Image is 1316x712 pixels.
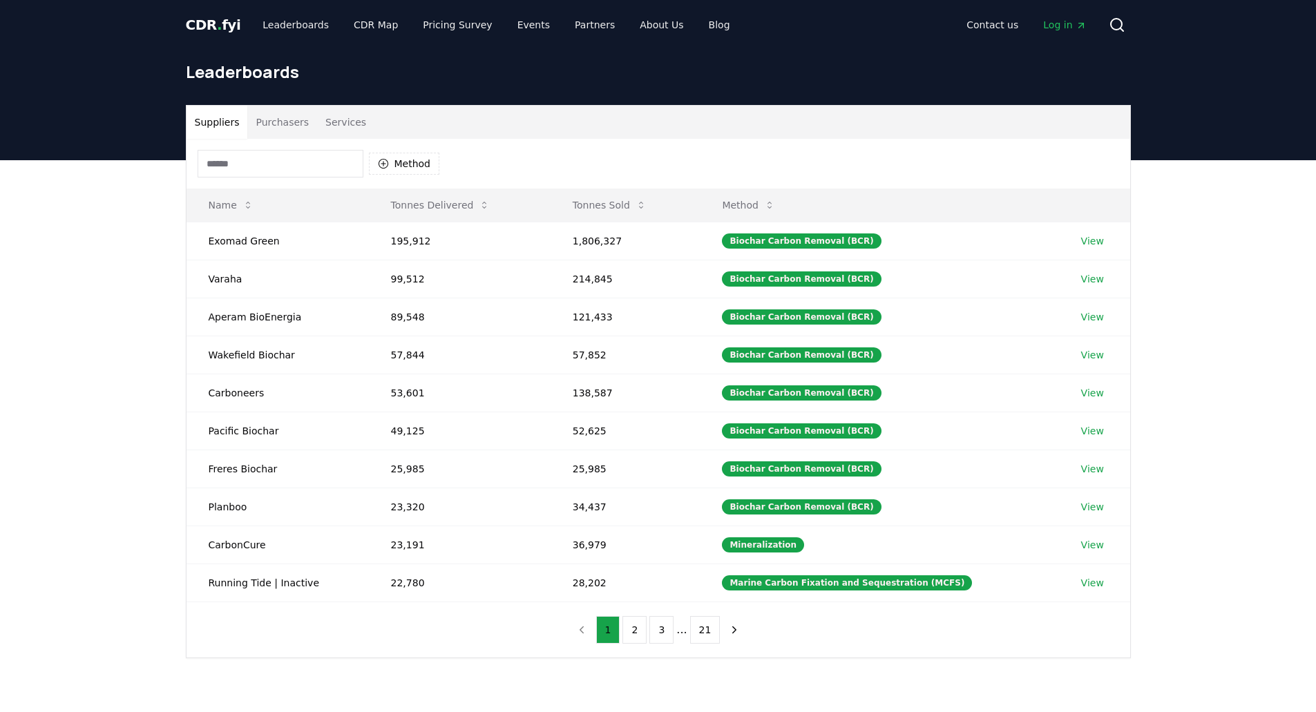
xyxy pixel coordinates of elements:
[1081,310,1104,324] a: View
[186,17,241,33] span: CDR fyi
[564,12,626,37] a: Partners
[551,450,700,488] td: 25,985
[1081,538,1104,552] a: View
[369,374,551,412] td: 53,601
[1043,18,1086,32] span: Log in
[369,260,551,298] td: 99,512
[369,412,551,450] td: 49,125
[187,488,369,526] td: Planboo
[369,450,551,488] td: 25,985
[955,12,1029,37] a: Contact us
[369,153,440,175] button: Method
[251,12,741,37] nav: Main
[955,12,1097,37] nav: Main
[1081,576,1104,590] a: View
[722,423,881,439] div: Biochar Carbon Removal (BCR)
[722,461,881,477] div: Biochar Carbon Removal (BCR)
[551,526,700,564] td: 36,979
[251,12,340,37] a: Leaderboards
[186,61,1131,83] h1: Leaderboards
[722,385,881,401] div: Biochar Carbon Removal (BCR)
[317,106,374,139] button: Services
[380,191,502,219] button: Tonnes Delivered
[722,499,881,514] div: Biochar Carbon Removal (BCR)
[551,298,700,336] td: 121,433
[1081,386,1104,400] a: View
[187,450,369,488] td: Freres Biochar
[217,17,222,33] span: .
[369,488,551,526] td: 23,320
[551,488,700,526] td: 34,437
[187,336,369,374] td: Wakefield Biochar
[369,526,551,564] td: 23,191
[187,298,369,336] td: Aperam BioEnergia
[187,106,248,139] button: Suppliers
[596,616,620,644] button: 1
[690,616,721,644] button: 21
[369,336,551,374] td: 57,844
[186,15,241,35] a: CDR.fyi
[629,12,694,37] a: About Us
[722,347,881,363] div: Biochar Carbon Removal (BCR)
[562,191,658,219] button: Tonnes Sold
[723,616,746,644] button: next page
[1081,348,1104,362] a: View
[187,260,369,298] td: Varaha
[369,298,551,336] td: 89,548
[247,106,317,139] button: Purchasers
[1081,272,1104,286] a: View
[1032,12,1097,37] a: Log in
[1081,500,1104,514] a: View
[551,222,700,260] td: 1,806,327
[187,374,369,412] td: Carboneers
[722,309,881,325] div: Biochar Carbon Removal (BCR)
[198,191,265,219] button: Name
[698,12,741,37] a: Blog
[622,616,647,644] button: 2
[187,564,369,602] td: Running Tide | Inactive
[1081,424,1104,438] a: View
[551,412,700,450] td: 52,625
[551,564,700,602] td: 28,202
[1081,234,1104,248] a: View
[369,222,551,260] td: 195,912
[1081,462,1104,476] a: View
[343,12,409,37] a: CDR Map
[722,271,881,287] div: Biochar Carbon Removal (BCR)
[711,191,786,219] button: Method
[412,12,503,37] a: Pricing Survey
[187,526,369,564] td: CarbonCure
[676,622,687,638] li: ...
[551,374,700,412] td: 138,587
[187,412,369,450] td: Pacific Biochar
[551,336,700,374] td: 57,852
[369,564,551,602] td: 22,780
[649,616,674,644] button: 3
[506,12,561,37] a: Events
[722,537,804,552] div: Mineralization
[722,575,972,590] div: Marine Carbon Fixation and Sequestration (MCFS)
[722,233,881,249] div: Biochar Carbon Removal (BCR)
[187,222,369,260] td: Exomad Green
[551,260,700,298] td: 214,845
